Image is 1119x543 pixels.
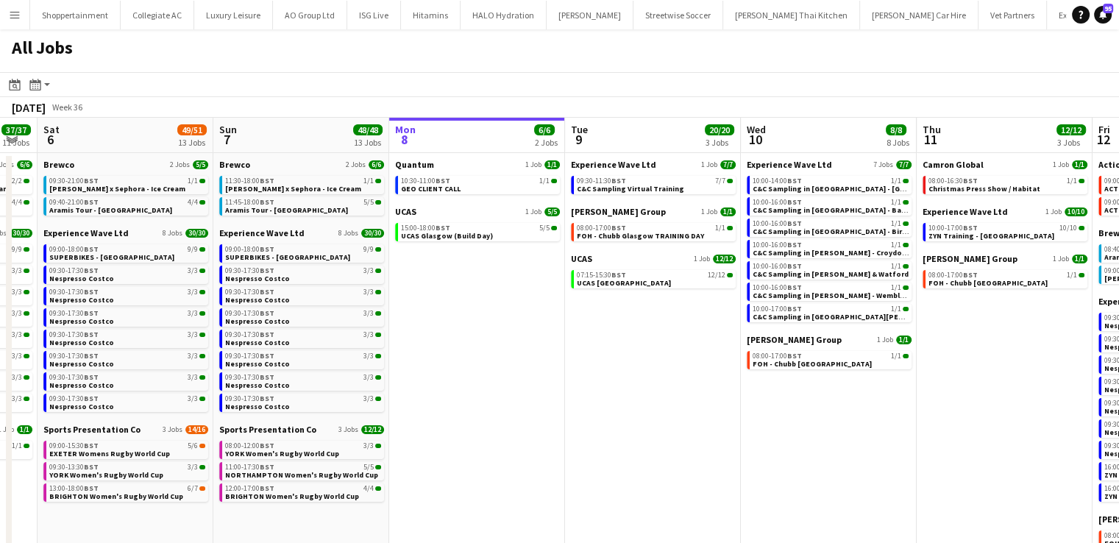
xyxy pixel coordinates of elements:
[633,1,723,29] button: Streetwise Soccer
[461,1,547,29] button: HALO Hydration
[12,100,46,115] div: [DATE]
[547,1,633,29] button: [PERSON_NAME]
[1103,4,1113,13] span: 95
[121,1,194,29] button: Collegiate AC
[723,1,860,29] button: [PERSON_NAME] Thai Kitchen
[273,1,347,29] button: AO Group Ltd
[49,102,85,113] span: Week 36
[1094,6,1112,24] a: 95
[30,1,121,29] button: Shoppertainment
[347,1,401,29] button: ISG Live
[401,1,461,29] button: Hitamins
[194,1,273,29] button: Luxury Leisure
[860,1,978,29] button: [PERSON_NAME] Car Hire
[978,1,1047,29] button: Vet Partners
